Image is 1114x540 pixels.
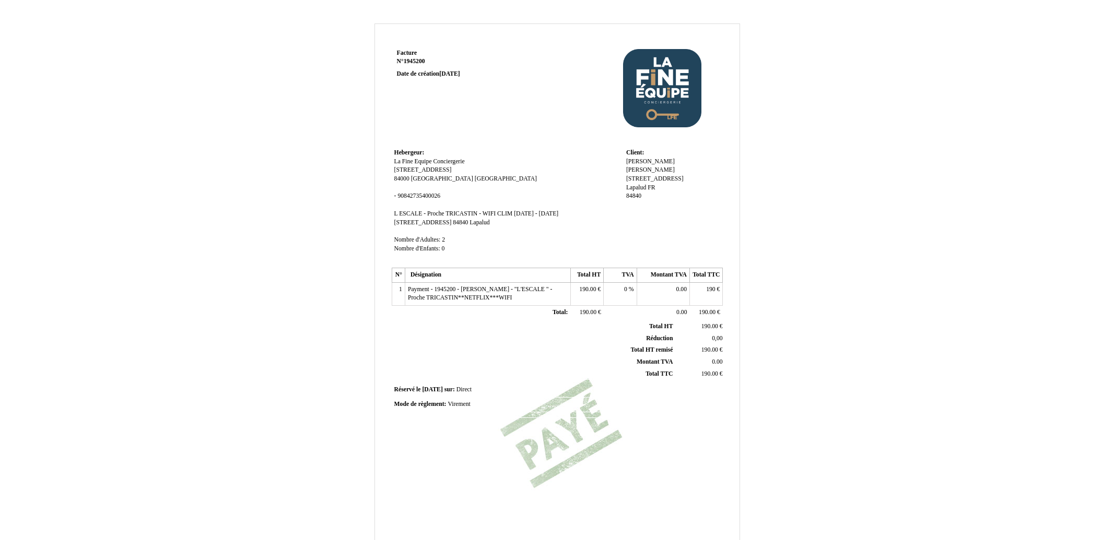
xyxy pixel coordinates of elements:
[649,323,673,330] span: Total HT
[397,193,440,199] span: 90842735400026
[394,193,396,199] span: -
[411,175,473,182] span: [GEOGRAPHIC_DATA]
[394,149,425,156] span: Hebergeur:
[706,286,716,293] span: 190
[626,166,675,173] span: [PERSON_NAME]
[675,368,724,380] td: €
[456,386,472,393] span: Direct
[394,401,447,407] span: Mode de règlement:
[570,268,603,283] th: Total HT
[394,219,452,226] span: [STREET_ADDRESS]
[675,344,724,356] td: €
[475,175,537,182] span: [GEOGRAPHIC_DATA]
[570,282,603,305] td: €
[394,210,513,217] span: L ESCALE - Proche TRICASTIN - WIFI CLIM
[444,386,455,393] span: sur:
[626,193,641,199] span: 84840
[397,57,522,66] strong: N°
[604,268,637,283] th: TVA
[580,309,596,316] span: 190.00
[397,70,460,77] strong: Date de création
[553,309,568,316] span: Total:
[394,175,409,182] span: 84000
[675,321,724,332] td: €
[453,219,468,226] span: 84840
[699,309,716,316] span: 190.00
[394,236,441,243] span: Nombre d'Adultes:
[712,358,722,365] span: 0.00
[408,286,553,302] span: Payment - 1945200 - [PERSON_NAME] - "L'ESCALE " - Proche TRICASTIN**NETFLIX***WIFI
[676,286,687,293] span: 0.00
[470,219,489,226] span: Lapalud
[405,268,570,283] th: Désignation
[630,346,673,353] span: Total HT remisé
[626,149,644,156] span: Client:
[392,282,405,305] td: 1
[442,245,445,252] span: 0
[637,358,673,365] span: Montant TVA
[701,370,718,377] span: 190.00
[604,49,720,127] img: logo
[648,184,655,191] span: FR
[392,268,405,283] th: N°
[701,346,718,353] span: 190.00
[394,245,440,252] span: Nombre d'Enfants:
[624,286,627,293] span: 0
[646,335,673,342] span: Réduction
[422,386,442,393] span: [DATE]
[646,370,673,377] span: Total TTC
[701,323,718,330] span: 190.00
[394,386,421,393] span: Réservé le
[579,286,596,293] span: 190.00
[394,158,465,165] span: La Fine Equipe Conciergerie
[439,70,460,77] span: [DATE]
[712,335,722,342] span: 0,00
[626,184,646,191] span: Lapalud
[690,282,723,305] td: €
[604,282,637,305] td: %
[676,309,687,316] span: 0.00
[394,166,452,173] span: [STREET_ADDRESS]
[626,175,684,182] span: [STREET_ADDRESS]
[514,210,558,217] span: [DATE] - [DATE]
[570,306,603,320] td: €
[397,50,417,56] span: Facture
[637,268,689,283] th: Montant TVA
[690,268,723,283] th: Total TTC
[448,401,470,407] span: Virement
[690,306,723,320] td: €
[442,236,445,243] span: 2
[626,158,675,165] span: [PERSON_NAME]
[404,58,425,65] span: 1945200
